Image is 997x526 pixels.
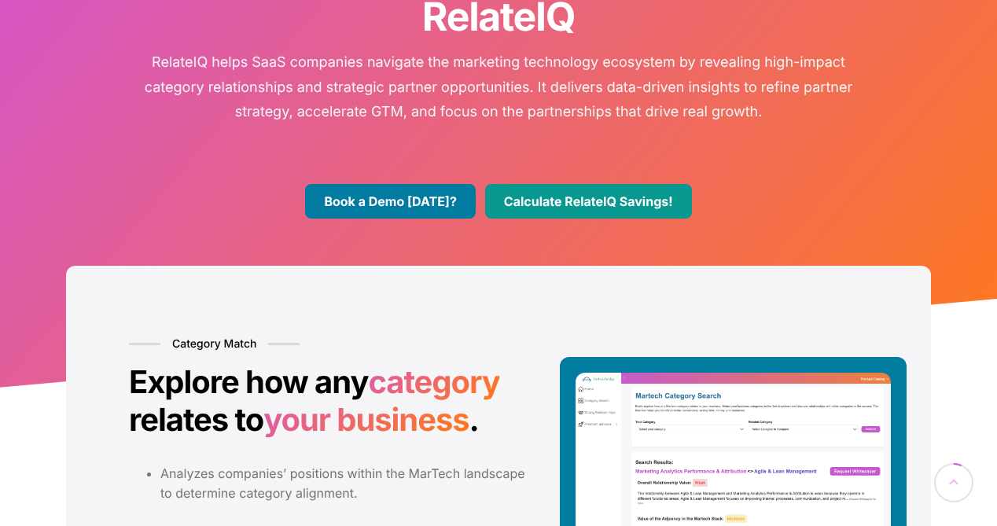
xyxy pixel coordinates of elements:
a: Calculate RelateIQ Savings! [485,184,692,219]
h2: Explore how any relates to . [129,363,537,439]
span: your business [263,401,469,439]
li: Analyzes companies’ positions within the MarTech landscape to determine category alignment. [160,464,537,504]
a: Book a Demo [DATE]? [305,184,475,219]
p: RelateIQ helps SaaS companies navigate the marketing technology ecosystem by revealing high-impac... [133,50,864,125]
span: category [368,363,499,401]
h6: Category Match [129,337,300,352]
